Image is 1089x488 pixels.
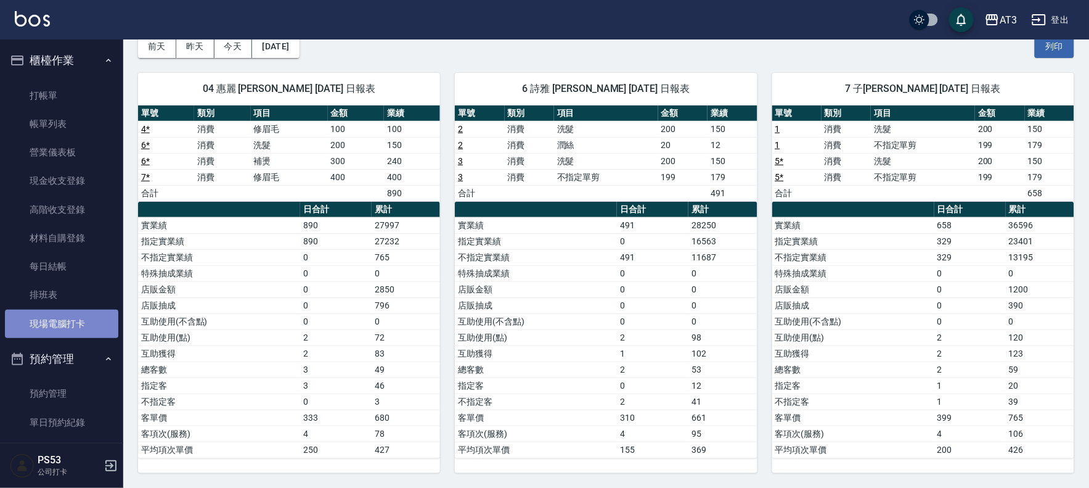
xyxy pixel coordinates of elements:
[688,313,757,329] td: 0
[1006,217,1074,233] td: 36596
[455,329,617,345] td: 互助使用(點)
[138,265,300,281] td: 特殊抽成業績
[138,410,300,426] td: 客單價
[688,202,757,218] th: 累計
[822,153,871,169] td: 消費
[300,410,372,426] td: 333
[688,394,757,410] td: 41
[775,140,780,150] a: 1
[300,426,372,442] td: 4
[617,217,688,233] td: 491
[1006,442,1074,458] td: 426
[455,345,617,362] td: 互助獲得
[1006,297,1074,313] td: 390
[38,454,100,466] h5: PS53
[617,265,688,281] td: 0
[617,345,688,362] td: 1
[372,217,440,233] td: 27997
[10,453,35,478] img: Person
[934,202,1006,218] th: 日合計
[688,426,757,442] td: 95
[300,362,372,378] td: 3
[1025,153,1074,169] td: 150
[455,410,617,426] td: 客單價
[934,362,1006,378] td: 2
[934,345,1006,362] td: 2
[554,169,658,185] td: 不指定單剪
[455,105,757,202] table: a dense table
[772,329,934,345] td: 互助使用(點)
[252,35,299,58] button: [DATE]
[871,153,975,169] td: 洗髮
[934,217,1006,233] td: 658
[822,169,871,185] td: 消費
[300,313,372,329] td: 0
[300,217,372,233] td: 890
[688,329,757,345] td: 98
[949,7,974,32] button: save
[384,137,440,153] td: 150
[822,105,871,122] th: 類別
[772,297,934,313] td: 店販抽成
[458,124,463,134] a: 2
[384,105,440,122] th: 業績
[455,105,504,122] th: 單號
[194,153,250,169] td: 消費
[5,196,118,224] a: 高階收支登錄
[300,378,372,394] td: 3
[1006,410,1074,426] td: 765
[688,265,757,281] td: 0
[688,345,757,362] td: 102
[658,121,708,137] td: 200
[176,35,214,58] button: 昨天
[688,362,757,378] td: 53
[708,105,757,122] th: 業績
[617,378,688,394] td: 0
[300,281,372,297] td: 0
[688,442,757,458] td: 369
[251,105,328,122] th: 項目
[138,378,300,394] td: 指定客
[617,410,688,426] td: 310
[688,249,757,265] td: 11687
[372,329,440,345] td: 72
[688,378,757,394] td: 12
[138,329,300,345] td: 互助使用(點)
[617,297,688,313] td: 0
[300,202,372,218] th: 日合計
[138,233,300,249] td: 指定實業績
[138,249,300,265] td: 不指定實業績
[138,105,194,122] th: 單號
[975,153,1024,169] td: 200
[617,394,688,410] td: 2
[455,249,617,265] td: 不指定實業績
[5,81,118,110] a: 打帳單
[934,281,1006,297] td: 0
[328,153,384,169] td: 300
[772,426,934,442] td: 客項次(服務)
[617,233,688,249] td: 0
[138,362,300,378] td: 總客數
[138,35,176,58] button: 前天
[772,442,934,458] td: 平均項次單價
[300,265,372,281] td: 0
[1006,426,1074,442] td: 106
[772,378,934,394] td: 指定客
[658,105,708,122] th: 金額
[372,202,440,218] th: 累計
[372,297,440,313] td: 796
[372,281,440,297] td: 2850
[934,442,1006,458] td: 200
[1025,137,1074,153] td: 179
[214,35,253,58] button: 今天
[772,410,934,426] td: 客單價
[5,138,118,167] a: 營業儀表板
[138,297,300,313] td: 店販抽成
[617,426,688,442] td: 4
[772,105,822,122] th: 單號
[455,202,757,458] table: a dense table
[194,105,250,122] th: 類別
[372,426,440,442] td: 78
[1027,9,1074,31] button: 登出
[1025,121,1074,137] td: 150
